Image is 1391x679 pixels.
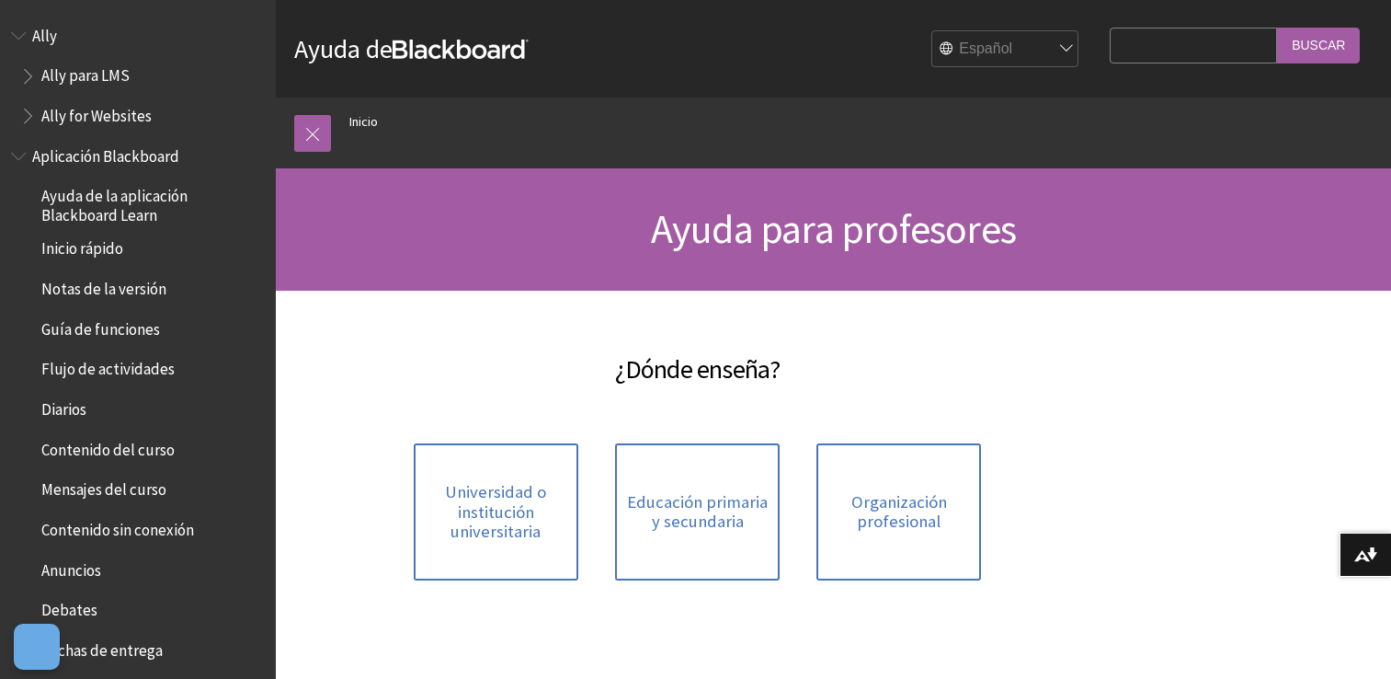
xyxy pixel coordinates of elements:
span: Ayuda para profesores [651,203,1016,254]
span: Contenido del curso [41,434,175,459]
span: Ally para LMS [41,61,130,86]
span: Organización profesional [827,492,970,532]
span: Universidad o institución universitaria [425,482,567,542]
nav: Book outline for Anthology Ally Help [11,20,265,132]
span: Aplicación Blackboard [32,141,179,166]
span: Flujo de actividades [41,354,175,379]
span: Ayuda de la aplicación Blackboard Learn [41,181,263,224]
span: Guía de funciones [41,314,160,339]
strong: Blackboard [393,40,529,59]
span: Debates [41,595,97,620]
span: Fechas de entrega [41,635,163,660]
h2: ¿Dónde enseña? [294,328,1100,388]
select: Site Language Selector [932,31,1079,68]
a: Organización profesional [816,443,981,581]
a: Educación primaria y secundaria [615,443,780,581]
span: Educación primaria y secundaria [626,492,769,532]
input: Buscar [1277,28,1360,63]
span: Ally for Websites [41,100,152,125]
a: Universidad o institución universitaria [414,443,578,581]
span: Mensajes del curso [41,475,166,500]
a: Inicio [349,110,378,133]
span: Contenido sin conexión [41,514,194,539]
span: Anuncios [41,555,101,580]
span: Diarios [41,394,86,419]
a: Ayuda deBlackboard [294,32,529,65]
span: Inicio rápido [41,234,123,259]
button: Abrir preferencias [14,624,60,670]
span: Notas de la versión [41,273,166,298]
span: Ally [32,20,57,45]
